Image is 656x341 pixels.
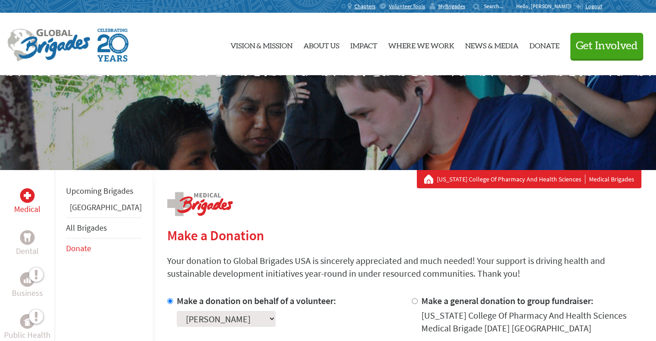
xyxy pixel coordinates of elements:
span: Volunteer Tools [389,3,425,10]
p: Your donation to Global Brigades USA is sincerely appreciated and much needed! Your support is dr... [167,254,641,280]
a: About Us [303,21,339,68]
img: Medical [24,192,31,199]
li: Upcoming Brigades [66,181,142,201]
a: Logout [576,3,602,10]
a: DentalDental [16,230,39,258]
a: Vision & Mission [231,21,292,68]
a: Impact [350,21,377,68]
a: [US_STATE] College Of Pharmacy And Health Sciences [437,175,585,184]
img: logo-medical.png [167,192,233,216]
img: Global Brigades Celebrating 20 Years [97,29,128,62]
p: Dental [16,245,39,258]
button: Get Involved [570,33,643,59]
div: Dental [20,230,35,245]
img: Public Health [24,317,31,326]
a: Where We Work [388,21,454,68]
a: Donate [529,21,559,68]
a: All Brigades [66,222,107,233]
div: Medical [20,188,35,203]
span: MyBrigades [438,3,465,10]
div: [US_STATE] College Of Pharmacy And Health Sciences Medical Brigade [DATE] [GEOGRAPHIC_DATA] [421,309,642,335]
label: Make a donation on behalf of a volunteer: [177,295,336,306]
h2: Make a Donation [167,227,641,243]
span: Get Involved [576,41,638,52]
img: Global Brigades Logo [7,29,90,62]
span: Logout [585,3,602,10]
div: Public Health [20,314,35,329]
li: All Brigades [66,217,142,238]
li: Panama [66,201,142,217]
span: Chapters [354,3,375,10]
label: Make a general donation to group fundraiser: [421,295,594,306]
a: Upcoming Brigades [66,186,133,196]
li: Donate [66,238,142,258]
a: News & Media [465,21,518,68]
a: BusinessBusiness [12,272,43,300]
a: Donate [66,243,91,253]
p: Medical [14,203,41,216]
a: [GEOGRAPHIC_DATA] [70,202,142,212]
p: Business [12,287,43,300]
input: Search... [484,3,510,10]
div: Business [20,272,35,287]
a: MedicalMedical [14,188,41,216]
img: Business [24,276,31,283]
div: Medical Brigades [424,175,634,184]
img: Dental [24,233,31,242]
p: Hello, [PERSON_NAME]! [516,3,576,10]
